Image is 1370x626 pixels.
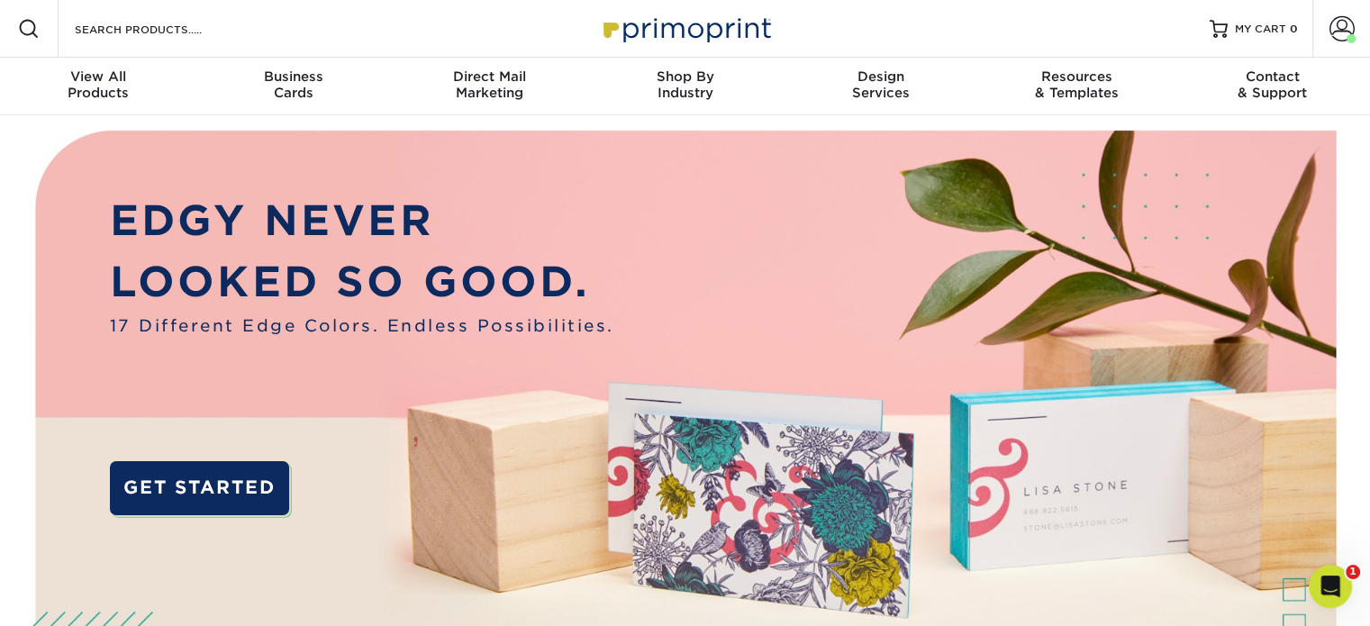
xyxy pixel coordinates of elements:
span: Direct Mail [392,68,587,85]
p: EDGY NEVER [110,190,614,251]
iframe: Intercom live chat [1309,565,1352,608]
a: BusinessCards [195,58,391,115]
div: Marketing [392,68,587,101]
p: LOOKED SO GOOD. [110,251,614,313]
a: Direct MailMarketing [392,58,587,115]
a: Shop ByIndustry [587,58,783,115]
img: Primoprint [595,9,776,48]
a: Resources& Templates [978,58,1174,115]
span: Shop By [587,68,783,85]
span: 1 [1346,565,1360,579]
span: MY CART [1235,22,1286,37]
a: GET STARTED [110,461,289,515]
span: 17 Different Edge Colors. Endless Possibilities. [110,313,614,338]
span: Contact [1175,68,1370,85]
a: DesignServices [783,58,978,115]
div: & Support [1175,68,1370,101]
div: Industry [587,68,783,101]
a: Contact& Support [1175,58,1370,115]
span: Business [195,68,391,85]
div: & Templates [978,68,1174,101]
span: Design [783,68,978,85]
span: Resources [978,68,1174,85]
input: SEARCH PRODUCTS..... [73,18,249,40]
span: 0 [1290,23,1298,35]
div: Cards [195,68,391,101]
div: Services [783,68,978,101]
